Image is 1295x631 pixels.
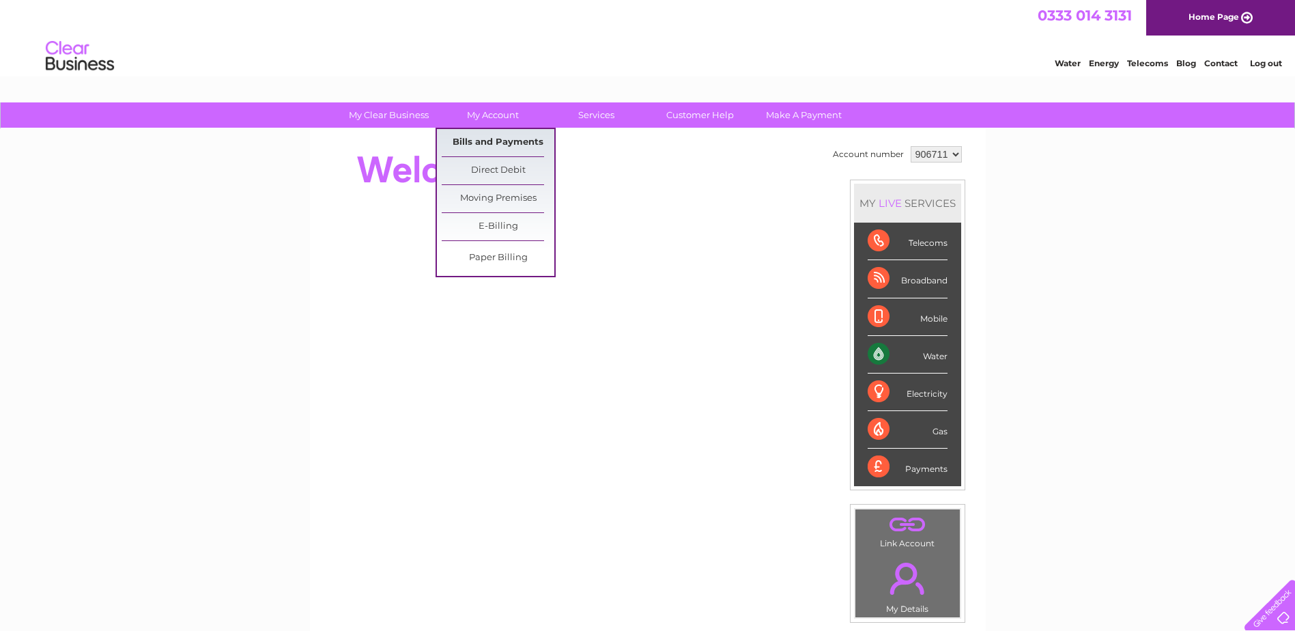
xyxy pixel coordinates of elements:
[442,213,554,240] a: E-Billing
[868,336,948,374] div: Water
[442,244,554,272] a: Paper Billing
[442,157,554,184] a: Direct Debit
[1038,7,1132,24] a: 0333 014 3131
[859,513,956,537] a: .
[854,184,961,223] div: MY SERVICES
[1127,58,1168,68] a: Telecoms
[868,223,948,260] div: Telecoms
[1089,58,1119,68] a: Energy
[1176,58,1196,68] a: Blog
[540,102,653,128] a: Services
[868,411,948,449] div: Gas
[868,449,948,486] div: Payments
[332,102,445,128] a: My Clear Business
[876,197,905,210] div: LIVE
[644,102,756,128] a: Customer Help
[868,260,948,298] div: Broadband
[829,143,907,166] td: Account number
[326,8,971,66] div: Clear Business is a trading name of Verastar Limited (registered in [GEOGRAPHIC_DATA] No. 3667643...
[868,374,948,411] div: Electricity
[1204,58,1238,68] a: Contact
[855,509,960,552] td: Link Account
[1250,58,1282,68] a: Log out
[1055,58,1081,68] a: Water
[442,129,554,156] a: Bills and Payments
[442,185,554,212] a: Moving Premises
[45,36,115,77] img: logo.png
[855,551,960,618] td: My Details
[436,102,549,128] a: My Account
[859,555,956,602] a: .
[748,102,860,128] a: Make A Payment
[868,298,948,336] div: Mobile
